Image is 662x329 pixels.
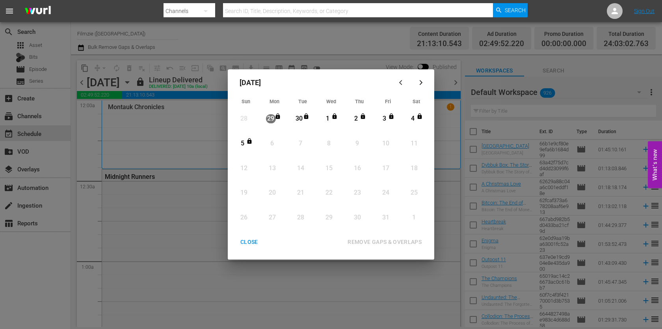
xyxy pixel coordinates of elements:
[267,188,277,197] div: 20
[352,213,362,222] div: 30
[409,213,419,222] div: 1
[385,99,391,104] span: Fri
[409,164,419,173] div: 18
[267,139,277,148] div: 6
[270,99,279,104] span: Mon
[232,96,430,231] div: Month View
[234,237,264,247] div: CLOSE
[324,139,334,148] div: 8
[294,114,304,123] div: 30
[238,139,247,148] div: 5
[381,213,391,222] div: 31
[296,213,305,222] div: 28
[239,114,249,123] div: 28
[231,235,268,249] button: CLOSE
[326,99,336,104] span: Wed
[648,141,662,188] button: Open Feedback Widget
[323,114,333,123] div: 1
[298,99,307,104] span: Tue
[267,213,277,222] div: 27
[296,139,305,148] div: 7
[5,6,14,16] span: menu
[351,114,361,123] div: 2
[324,213,334,222] div: 29
[19,2,57,20] img: ans4CAIJ8jUAAAAAAAAAAAAAAAAAAAAAAAAgQb4GAAAAAAAAAAAAAAAAAAAAAAAAJMjXAAAAAAAAAAAAAAAAAAAAAAAAgAT5G...
[242,99,250,104] span: Sun
[266,114,276,123] div: 29
[408,114,418,123] div: 4
[352,139,362,148] div: 9
[239,188,249,197] div: 19
[381,139,391,148] div: 10
[379,114,389,123] div: 3
[324,188,334,197] div: 22
[355,99,364,104] span: Thu
[634,8,655,14] a: Sign Out
[381,188,391,197] div: 24
[413,99,420,104] span: Sat
[267,164,277,173] div: 13
[239,213,249,222] div: 26
[239,164,249,173] div: 12
[324,164,334,173] div: 15
[296,164,305,173] div: 14
[352,188,362,197] div: 23
[352,164,362,173] div: 16
[296,188,305,197] div: 21
[232,73,392,92] div: [DATE]
[409,139,419,148] div: 11
[381,164,391,173] div: 17
[409,188,419,197] div: 25
[505,3,526,17] span: Search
